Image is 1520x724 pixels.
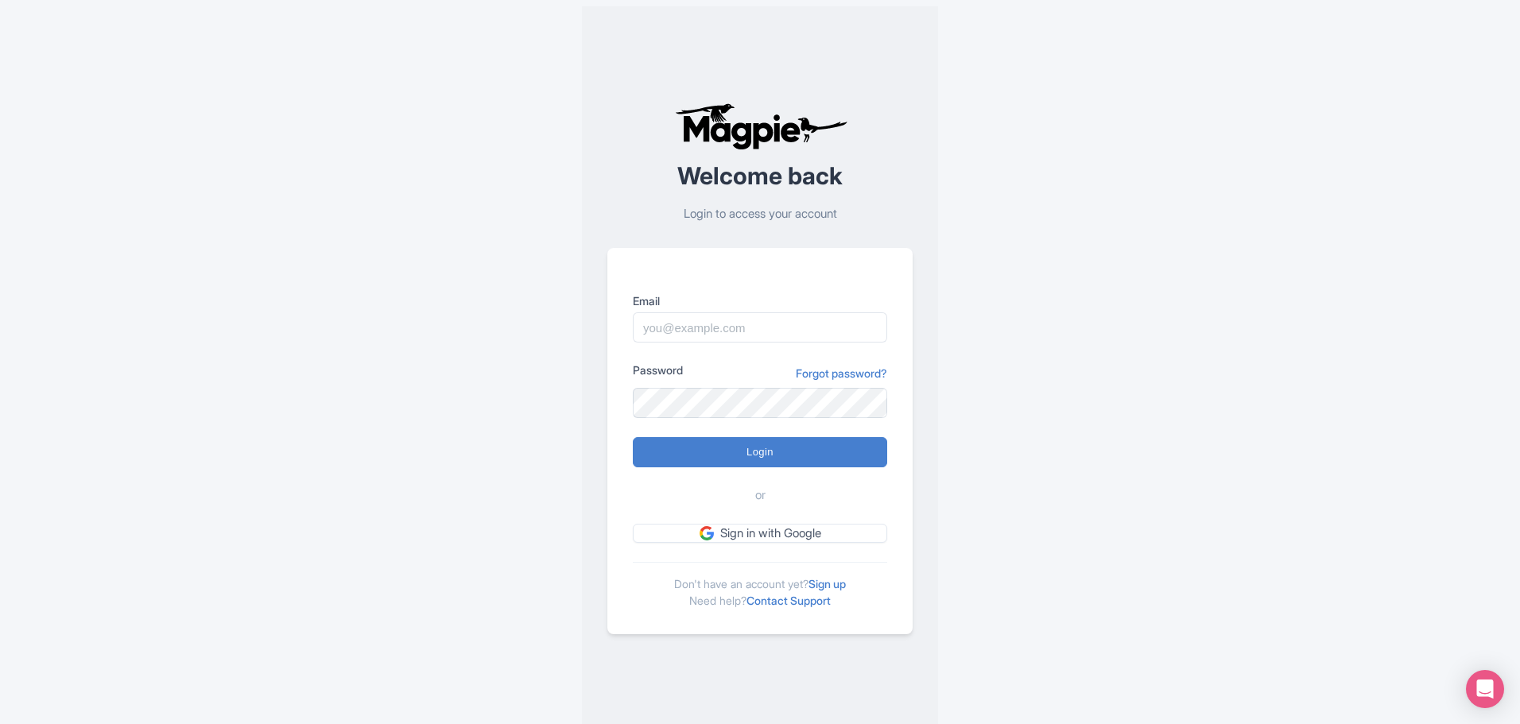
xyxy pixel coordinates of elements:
h2: Welcome back [607,163,913,189]
input: you@example.com [633,312,887,343]
div: Don't have an account yet? Need help? [633,562,887,609]
div: Open Intercom Messenger [1466,670,1504,708]
input: Login [633,437,887,467]
label: Password [633,362,683,378]
a: Contact Support [746,594,831,607]
a: Sign up [808,577,846,590]
span: or [755,486,766,505]
label: Email [633,292,887,309]
a: Sign in with Google [633,524,887,544]
p: Login to access your account [607,205,913,223]
a: Forgot password? [796,365,887,381]
img: logo-ab69f6fb50320c5b225c76a69d11143b.png [671,103,850,150]
img: google.svg [700,526,714,540]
